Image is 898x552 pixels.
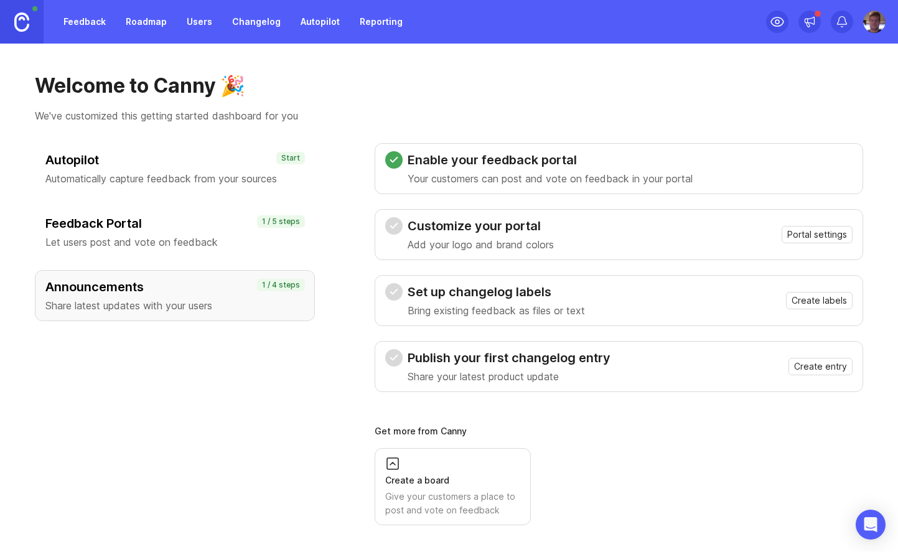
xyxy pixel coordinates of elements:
[408,283,585,301] h3: Set up changelog labels
[35,73,863,98] h1: Welcome to Canny 🎉
[375,448,531,525] a: Create a boardGive your customers a place to post and vote on feedback
[385,490,520,517] div: Give your customers a place to post and vote on feedback
[408,349,610,367] h3: Publish your first changelog entry
[788,358,853,375] button: Create entry
[45,215,304,232] h3: Feedback Portal
[408,237,554,252] p: Add your logo and brand colors
[408,369,610,384] p: Share your latest product update
[45,278,304,296] h3: Announcements
[35,108,863,123] p: We've customized this getting started dashboard for you
[863,11,886,33] img: Paul Smith
[118,11,174,33] a: Roadmap
[792,294,847,307] span: Create labels
[45,235,304,250] p: Let users post and vote on feedback
[281,153,300,163] p: Start
[794,360,847,373] span: Create entry
[225,11,288,33] a: Changelog
[179,11,220,33] a: Users
[856,510,886,540] div: Open Intercom Messenger
[408,217,554,235] h3: Customize your portal
[35,143,315,194] button: AutopilotAutomatically capture feedback from your sourcesStart
[56,11,113,33] a: Feedback
[35,270,315,321] button: AnnouncementsShare latest updates with your users1 / 4 steps
[45,171,304,186] p: Automatically capture feedback from your sources
[375,427,863,436] div: Get more from Canny
[14,12,29,32] img: Canny Home
[782,226,853,243] button: Portal settings
[408,171,693,186] p: Your customers can post and vote on feedback in your portal
[262,217,300,227] p: 1 / 5 steps
[262,280,300,290] p: 1 / 4 steps
[45,151,304,169] h3: Autopilot
[408,303,585,318] p: Bring existing feedback as files or text
[786,292,853,309] button: Create labels
[35,207,315,258] button: Feedback PortalLet users post and vote on feedback1 / 5 steps
[787,228,847,241] span: Portal settings
[45,298,304,313] p: Share latest updates with your users
[408,151,693,169] h3: Enable your feedback portal
[352,11,410,33] a: Reporting
[293,11,347,33] a: Autopilot
[385,474,520,487] div: Create a board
